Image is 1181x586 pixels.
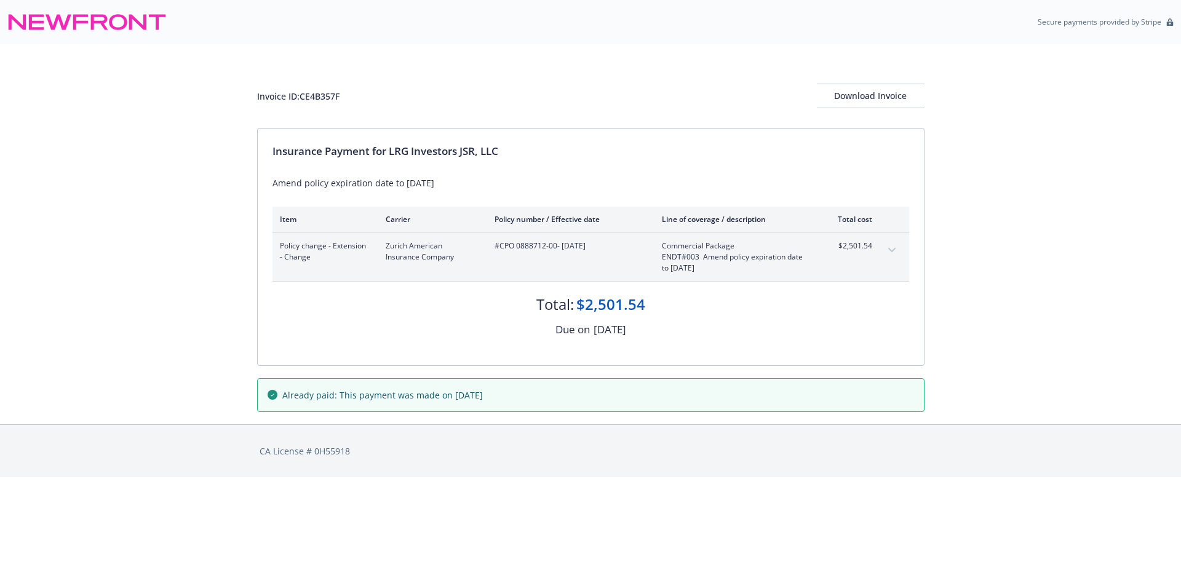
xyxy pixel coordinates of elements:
span: Commercial Package [662,240,806,251]
span: #CPO 0888712-00 - [DATE] [495,240,642,251]
button: Download Invoice [817,84,925,108]
span: ENDT#003 Amend policy expiration date to [DATE] [662,251,806,274]
p: Secure payments provided by Stripe [1038,17,1161,27]
div: Amend policy expiration date to [DATE] [272,176,909,189]
div: Total cost [826,214,872,224]
div: Policy change - Extension - ChangeZurich American Insurance Company#CPO 0888712-00- [DATE]Commerc... [272,233,909,281]
span: Policy change - Extension - Change [280,240,366,263]
span: Commercial PackageENDT#003 Amend policy expiration date to [DATE] [662,240,806,274]
div: Line of coverage / description [662,214,806,224]
div: Invoice ID: CE4B357F [257,90,340,103]
div: Policy number / Effective date [495,214,642,224]
div: Item [280,214,366,224]
div: Insurance Payment for LRG Investors JSR, LLC [272,143,909,159]
span: $2,501.54 [826,240,872,251]
span: Already paid: This payment was made on [DATE] [282,389,483,402]
div: [DATE] [594,322,626,338]
span: Zurich American Insurance Company [386,240,475,263]
div: Carrier [386,214,475,224]
div: Due on [555,322,590,338]
div: $2,501.54 [576,294,645,315]
div: Total: [536,294,574,315]
button: expand content [882,240,902,260]
div: CA License # 0H55918 [260,445,922,457]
